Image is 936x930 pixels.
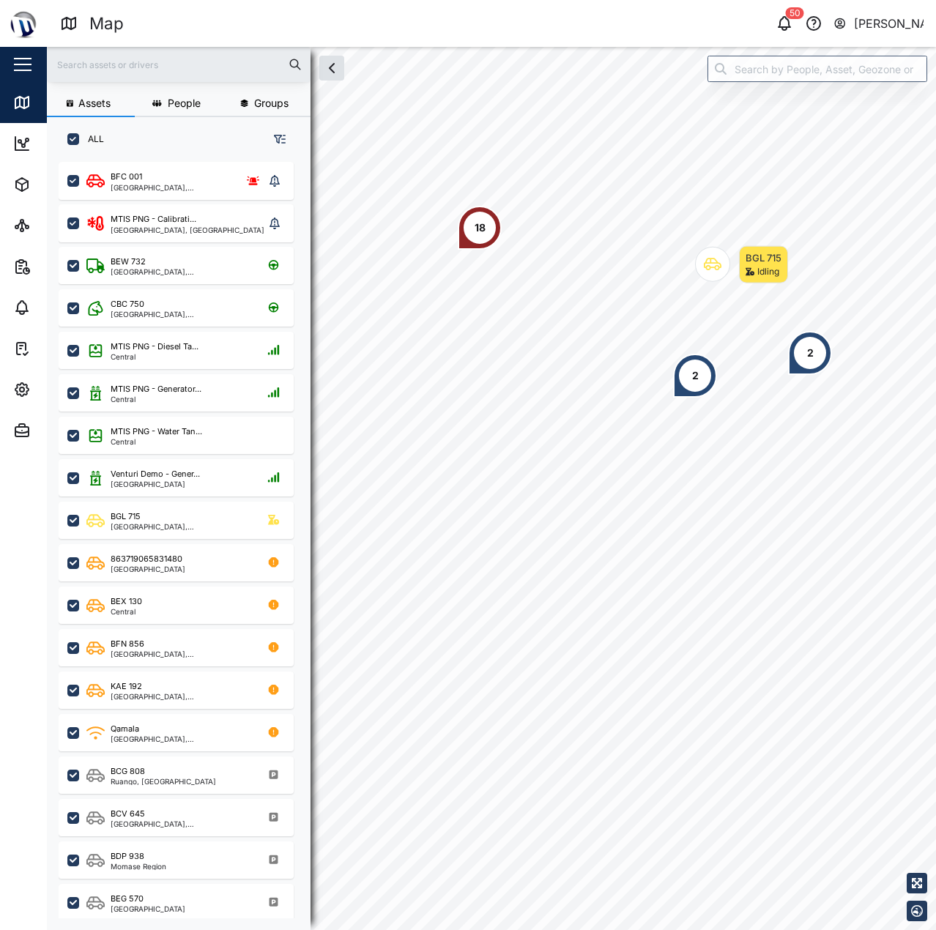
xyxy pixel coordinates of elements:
[111,171,142,183] div: BFC 001
[111,650,250,658] div: [GEOGRAPHIC_DATA], [GEOGRAPHIC_DATA]
[673,354,717,398] div: Map marker
[111,268,250,275] div: [GEOGRAPHIC_DATA], [GEOGRAPHIC_DATA]
[38,176,83,193] div: Assets
[854,15,924,33] div: [PERSON_NAME]
[38,300,83,316] div: Alarms
[111,608,142,615] div: Central
[111,693,250,700] div: [GEOGRAPHIC_DATA], [GEOGRAPHIC_DATA]
[695,246,788,283] div: Map marker
[111,778,216,785] div: Ruango, [GEOGRAPHIC_DATA]
[111,553,182,565] div: 863719065831480
[7,7,40,40] img: Main Logo
[38,423,81,439] div: Admin
[254,98,289,108] span: Groups
[111,850,144,863] div: BDP 938
[111,893,144,905] div: BEG 570
[111,523,250,530] div: [GEOGRAPHIC_DATA], [GEOGRAPHIC_DATA]
[59,157,310,918] div: grid
[38,135,104,152] div: Dashboard
[111,226,264,234] div: [GEOGRAPHIC_DATA], [GEOGRAPHIC_DATA]
[111,395,201,403] div: Central
[111,595,142,608] div: BEX 130
[111,353,198,360] div: Central
[111,438,202,445] div: Central
[458,206,502,250] div: Map marker
[111,184,230,191] div: [GEOGRAPHIC_DATA], [GEOGRAPHIC_DATA]
[38,94,71,111] div: Map
[168,98,201,108] span: People
[111,213,196,226] div: MTIS PNG - Calibrati...
[78,98,111,108] span: Assets
[757,265,779,279] div: Idling
[111,680,142,693] div: KAE 192
[111,638,144,650] div: BFN 856
[111,256,146,268] div: BEW 732
[788,331,832,375] div: Map marker
[111,808,145,820] div: BCV 645
[89,11,124,37] div: Map
[111,425,202,438] div: MTIS PNG - Water Tan...
[746,250,781,265] div: BGL 715
[111,298,144,310] div: CBC 750
[807,345,814,361] div: 2
[47,47,936,930] canvas: Map
[786,7,804,19] div: 50
[79,133,104,145] label: ALL
[111,765,145,778] div: BCG 808
[38,217,73,234] div: Sites
[111,905,185,912] div: [GEOGRAPHIC_DATA]
[475,220,486,236] div: 18
[38,382,90,398] div: Settings
[56,53,302,75] input: Search assets or drivers
[111,863,166,870] div: Momase Region
[707,56,927,82] input: Search by People, Asset, Geozone or Place
[111,480,200,488] div: [GEOGRAPHIC_DATA]
[38,341,78,357] div: Tasks
[111,735,250,743] div: [GEOGRAPHIC_DATA], [GEOGRAPHIC_DATA]
[111,820,250,827] div: [GEOGRAPHIC_DATA], [GEOGRAPHIC_DATA]
[111,723,139,735] div: Qamala
[111,310,250,318] div: [GEOGRAPHIC_DATA], [GEOGRAPHIC_DATA]
[38,258,88,275] div: Reports
[111,383,201,395] div: MTIS PNG - Generator...
[111,565,185,573] div: [GEOGRAPHIC_DATA]
[692,368,699,384] div: 2
[111,341,198,353] div: MTIS PNG - Diesel Ta...
[833,13,924,34] button: [PERSON_NAME]
[111,468,200,480] div: Venturi Demo - Gener...
[111,510,141,523] div: BGL 715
